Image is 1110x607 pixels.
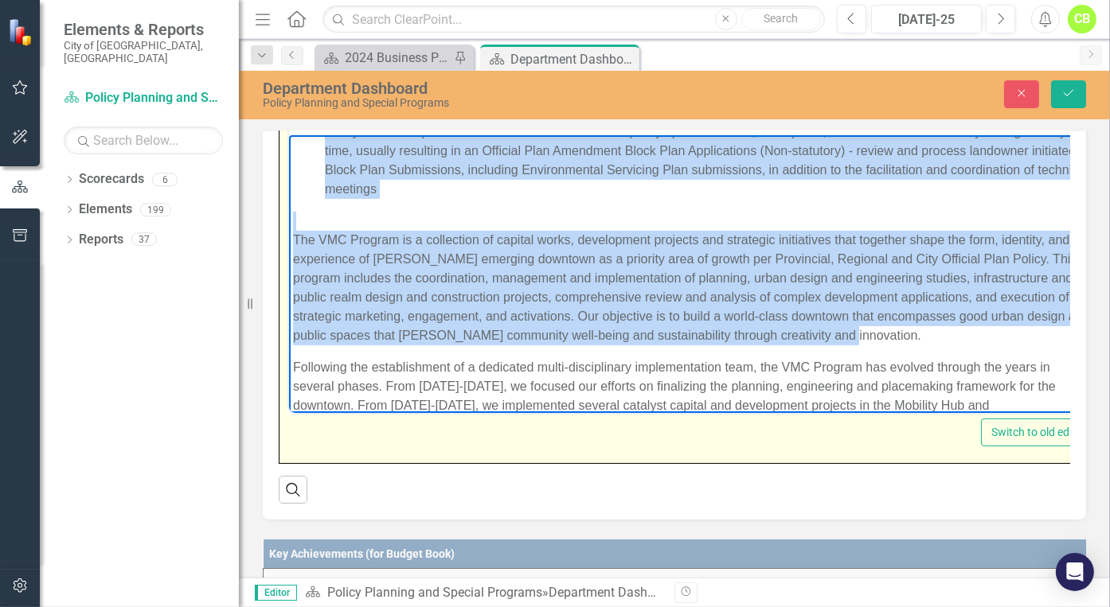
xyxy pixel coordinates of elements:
iframe: Rich Text Area [289,135,1095,413]
a: Reports [79,231,123,249]
input: Search Below... [64,126,223,154]
div: 37 [131,233,157,247]
span: Editor [255,585,297,601]
div: 199 [140,203,171,216]
button: Search [741,8,821,30]
div: » [305,584,662,602]
img: ClearPoint Strategy [8,18,36,45]
div: [DATE]-25 [877,10,976,29]
span: Elements & Reports [64,20,223,39]
a: Policy Planning and Special Programs [64,89,223,107]
a: Scorecards [79,170,144,189]
button: CB [1068,5,1096,33]
a: Policy Planning and Special Programs [327,585,542,600]
div: 6 [152,173,178,186]
a: 2024 Business Plan Quarterly Dashboard [319,48,450,68]
div: Department Dashboard [263,80,715,97]
div: 2024 Business Plan Quarterly Dashboard [345,48,450,68]
div: Policy Planning and Special Programs [263,97,715,109]
div: Department Dashboard [510,49,635,69]
input: Search ClearPoint... [322,6,825,33]
p: The VMC Program is a collection of capital works, development projects and strategic initiatives ... [4,76,802,210]
div: Department Dashboard [549,585,680,600]
button: Switch to old editor [981,418,1096,446]
span: Search [764,12,798,25]
small: City of [GEOGRAPHIC_DATA], [GEOGRAPHIC_DATA] [64,39,223,65]
button: [DATE]-25 [871,5,982,33]
div: Open Intercom Messenger [1056,553,1094,591]
a: Elements [79,200,132,219]
p: Following the establishment of a dedicated multi-disciplinary implementation team, the VMC Progra... [4,223,802,356]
